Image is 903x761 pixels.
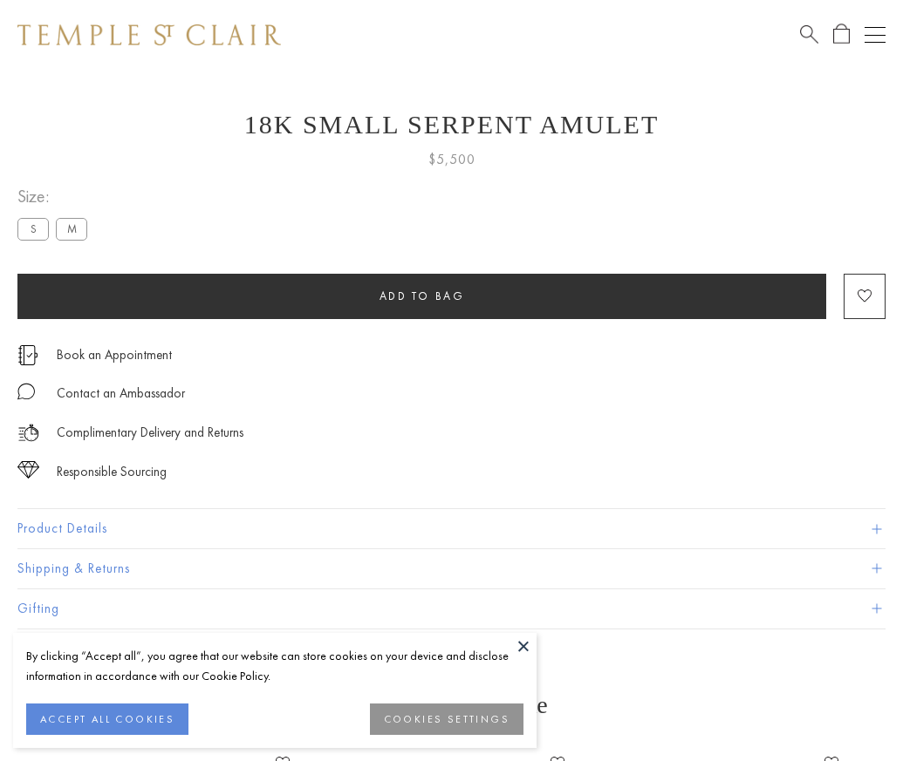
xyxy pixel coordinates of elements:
[370,703,523,735] button: COOKIES SETTINGS
[17,422,39,444] img: icon_delivery.svg
[26,703,188,735] button: ACCEPT ALL COOKIES
[17,461,39,479] img: icon_sourcing.svg
[17,24,281,45] img: Temple St. Clair
[57,461,167,483] div: Responsible Sourcing
[17,182,94,211] span: Size:
[428,148,475,171] span: $5,500
[800,24,818,45] a: Search
[17,383,35,400] img: MessageIcon-01_2.svg
[26,646,523,686] div: By clicking “Accept all”, you agree that our website can store cookies on your device and disclos...
[57,383,185,404] div: Contact an Ambassador
[380,289,465,303] span: Add to bag
[17,549,886,588] button: Shipping & Returns
[17,110,886,139] h1: 18K Small Serpent Amulet
[17,274,826,319] button: Add to bag
[833,24,850,45] a: Open Shopping Bag
[57,422,243,444] p: Complimentary Delivery and Returns
[17,589,886,629] button: Gifting
[17,345,38,365] img: icon_appointment.svg
[57,345,172,364] a: Book an Appointment
[17,218,49,240] label: S
[865,24,886,45] button: Open navigation
[56,218,87,240] label: M
[17,509,886,548] button: Product Details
